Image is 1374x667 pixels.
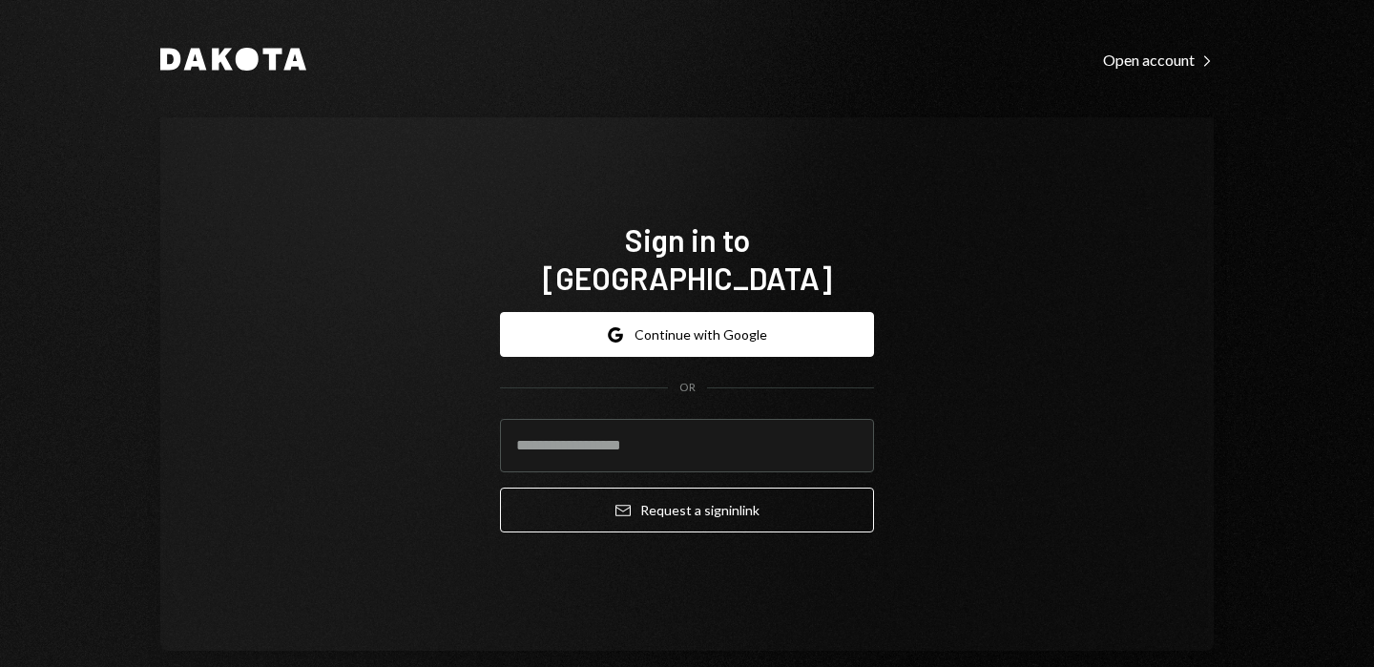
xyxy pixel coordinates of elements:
[1103,51,1214,70] div: Open account
[679,380,696,396] div: OR
[500,488,874,532] button: Request a signinlink
[500,220,874,297] h1: Sign in to [GEOGRAPHIC_DATA]
[1103,49,1214,70] a: Open account
[500,312,874,357] button: Continue with Google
